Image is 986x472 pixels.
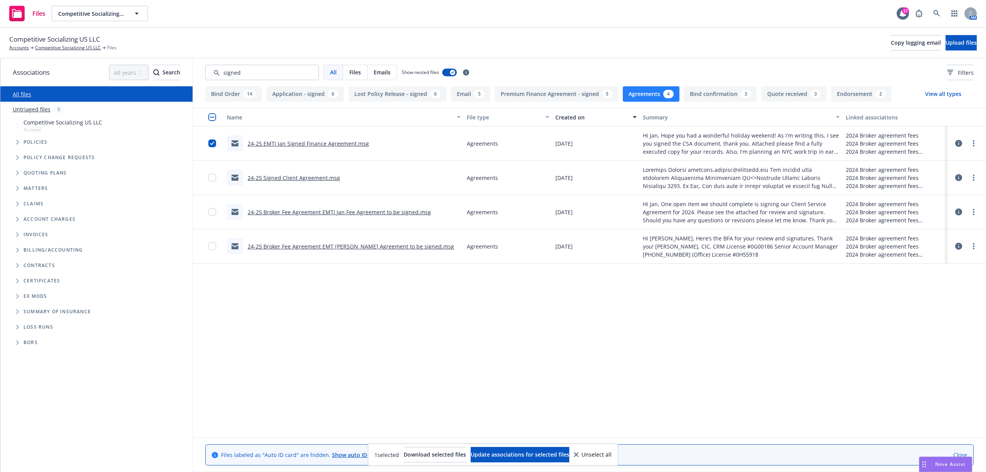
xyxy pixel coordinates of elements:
span: Certificates [23,279,60,283]
button: Filters [947,65,974,80]
div: 2024 Broker agreement fees [846,208,924,216]
span: Policy change requests [23,155,95,160]
a: Switch app [947,6,962,21]
span: Matters [23,186,48,191]
button: Lost Policy Release - signed [349,86,446,102]
div: 2024 Broker agreement fees [846,200,924,208]
span: Download selected files [404,451,466,458]
button: Nova Assist [919,457,972,472]
div: Drag to move [919,457,929,472]
a: Accounts [9,44,29,51]
button: Premium Finance Agreement - signed [495,86,618,102]
button: Upload files [946,35,977,50]
span: Ex Mods [23,294,47,299]
a: Untriaged files [13,105,50,113]
div: 5 [474,90,485,98]
div: 0 [54,105,64,114]
input: Toggle Row Selected [208,208,216,216]
div: 2024 Broker agreement fees [846,242,924,250]
button: Created on [552,108,640,126]
div: File type [467,113,541,121]
input: Search by keyword... [205,65,319,80]
span: Files [107,44,117,51]
span: Competitive Socializing US LLC [9,34,100,44]
div: 2024 Broker agreement fees [846,166,924,174]
span: Competitive Socializing US LLC [23,118,102,126]
button: Quote received [761,86,827,102]
a: Close [953,451,967,459]
div: Search [153,65,180,80]
span: Upload files [946,39,977,46]
span: [DATE] [555,242,573,250]
button: Download selected files [404,447,466,462]
span: Hi [PERSON_NAME], Here’s the BFA for your review and signatures. Thank you! [PERSON_NAME], CIC, C... [643,234,839,259]
button: Bind confirmation [684,86,757,102]
button: Application - signed [267,86,344,102]
a: Report a Bug [911,6,927,21]
button: Linked associations [843,108,947,126]
span: Unselect all [582,452,612,457]
a: more [969,207,978,217]
a: 24-25 EMTI Jan Signed Finance Agreement.msg [248,140,369,147]
span: Files [32,10,45,17]
div: 2024 Broker agreement fees [846,131,924,139]
button: Update associations for selected files [471,447,569,462]
div: 17 [902,6,909,13]
span: Contracts [23,263,55,268]
span: Agreements [467,242,498,250]
span: Invoices [23,232,49,237]
svg: Search [153,69,159,76]
span: 1 selected [374,451,399,459]
span: Agreements [467,139,498,148]
a: 24-25 Broker Fee Agreement EMTI Jan Fee Agreement to be signed.msg [248,208,431,216]
span: Hi Jan, One open item we should complete is signing our Client Service Agreement for 2024. Please... [643,200,839,224]
span: Filters [947,69,974,77]
button: SearchSearch [153,65,180,80]
span: Associations [13,67,50,77]
span: Agreements [467,174,498,182]
div: 3 [741,90,751,98]
div: 2024 Broker agreement fees [846,148,924,156]
span: Files labeled as "Auto ID card" are hidden. [221,451,383,459]
div: 2024 Broker agreement fees [846,174,924,182]
div: 2 [875,90,886,98]
a: 24-25 Broker Fee Agreement EMT [PERSON_NAME] Agreement to be signed.msg [248,243,454,250]
span: Copy logging email [891,39,941,46]
span: [DATE] [555,208,573,216]
span: Account charges [23,217,75,222]
input: Toggle Row Selected [208,242,216,250]
a: Search [929,6,944,21]
span: Files [349,68,361,76]
a: Show auto ID cards [332,451,383,459]
span: Filters [958,69,974,77]
div: 6 [328,90,338,98]
span: Show nested files [402,69,439,76]
div: Tree Example [0,117,193,242]
a: All files [13,91,31,98]
a: more [969,173,978,182]
div: 2024 Broker agreement fees [846,234,924,242]
div: Summary [643,113,831,121]
a: 24-25 Signed Client Agreement.msg [248,174,340,181]
a: Competitive Socializing US LLC [35,44,101,51]
span: BORs [23,340,38,345]
div: 3 [810,90,821,98]
button: File type [464,108,553,126]
span: Nova Assist [935,461,966,467]
button: Competitive Socializing US LLC [52,6,148,21]
button: Bind Order [205,86,262,102]
span: Agreements [467,208,498,216]
button: Email [451,86,490,102]
span: Quoting plans [23,171,67,175]
a: more [969,242,978,251]
button: Summary [640,108,842,126]
button: Copy logging email [891,35,941,50]
div: 2024 Broker agreement fees [846,250,924,259]
div: Created on [555,113,628,121]
button: Agreements [623,86,679,102]
span: Account [23,126,102,133]
span: Loremips Dolorsi ametcons.adipisc@elitsedd.eiu Tem incidid utla etdolorem Aliquaenima Minimveniam... [643,166,839,190]
button: Name [224,108,464,126]
span: Update associations for selected files [471,451,569,458]
span: Billing/Accounting [23,248,83,252]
